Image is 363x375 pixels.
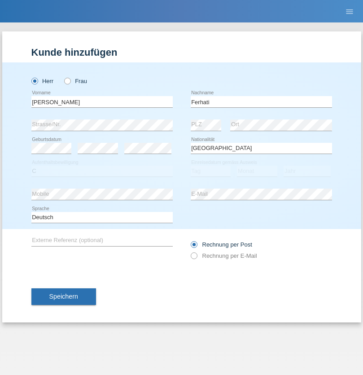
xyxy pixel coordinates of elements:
input: Rechnung per Post [191,241,197,252]
label: Rechnung per E-Mail [191,252,257,259]
h1: Kunde hinzufügen [31,47,332,58]
label: Frau [64,78,87,84]
i: menu [345,7,354,16]
span: Speichern [49,293,78,300]
button: Speichern [31,288,96,305]
label: Rechnung per Post [191,241,252,248]
input: Rechnung per E-Mail [191,252,197,264]
input: Frau [64,78,70,84]
input: Herr [31,78,37,84]
a: menu [341,9,359,14]
label: Herr [31,78,54,84]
